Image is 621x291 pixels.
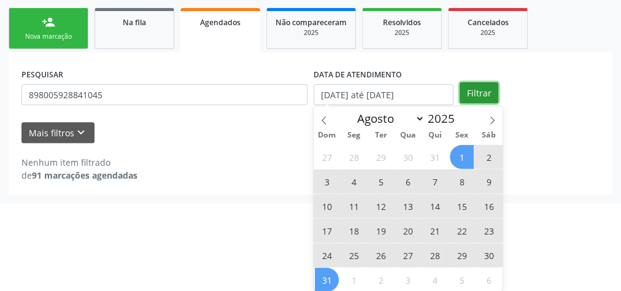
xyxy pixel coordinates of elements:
[477,194,501,218] span: Agosto 16, 2025
[450,243,474,267] span: Agosto 29, 2025
[276,28,347,37] div: 2025
[396,219,420,243] span: Agosto 20, 2025
[314,65,402,84] label: DATA DE ATENDIMENTO
[396,145,420,169] span: Julho 30, 2025
[315,169,339,193] span: Agosto 3, 2025
[371,28,433,37] div: 2025
[383,17,421,28] span: Resolvidos
[18,32,79,41] div: Nova marcação
[457,28,519,37] div: 2025
[477,169,501,193] span: Agosto 9, 2025
[342,219,366,243] span: Agosto 18, 2025
[342,145,366,169] span: Julho 28, 2025
[32,169,137,181] strong: 91 marcações agendadas
[21,122,94,144] button: Mais filtroskeyboard_arrow_down
[369,194,393,218] span: Agosto 12, 2025
[423,219,447,243] span: Agosto 21, 2025
[342,194,366,218] span: Agosto 11, 2025
[423,194,447,218] span: Agosto 14, 2025
[21,65,63,84] label: PESQUISAR
[396,169,420,193] span: Agosto 6, 2025
[460,82,498,103] button: Filtrar
[276,17,347,28] span: Não compareceram
[468,17,509,28] span: Cancelados
[342,243,366,267] span: Agosto 25, 2025
[342,169,366,193] span: Agosto 4, 2025
[369,169,393,193] span: Agosto 5, 2025
[351,110,425,127] select: Month
[450,145,474,169] span: Agosto 1, 2025
[477,219,501,243] span: Agosto 23, 2025
[315,194,339,218] span: Agosto 10, 2025
[477,243,501,267] span: Agosto 30, 2025
[315,219,339,243] span: Agosto 17, 2025
[368,131,395,139] span: Ter
[314,84,453,105] input: Selecione um intervalo
[425,111,465,126] input: Year
[422,131,449,139] span: Qui
[423,169,447,193] span: Agosto 7, 2025
[396,194,420,218] span: Agosto 13, 2025
[369,145,393,169] span: Julho 29, 2025
[396,243,420,267] span: Agosto 27, 2025
[476,131,503,139] span: Sáb
[74,126,88,139] i: keyboard_arrow_down
[369,243,393,267] span: Agosto 26, 2025
[314,131,341,139] span: Dom
[369,219,393,243] span: Agosto 19, 2025
[21,84,307,105] input: Nome, CNS
[477,145,501,169] span: Agosto 2, 2025
[450,219,474,243] span: Agosto 22, 2025
[315,145,339,169] span: Julho 27, 2025
[395,131,422,139] span: Qua
[450,194,474,218] span: Agosto 15, 2025
[449,131,476,139] span: Sex
[450,169,474,193] span: Agosto 8, 2025
[423,145,447,169] span: Julho 31, 2025
[21,156,137,169] div: Nenhum item filtrado
[341,131,368,139] span: Seg
[423,243,447,267] span: Agosto 28, 2025
[21,169,137,182] div: de
[315,243,339,267] span: Agosto 24, 2025
[123,17,146,28] span: Na fila
[42,15,55,29] div: person_add
[200,17,241,28] span: Agendados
